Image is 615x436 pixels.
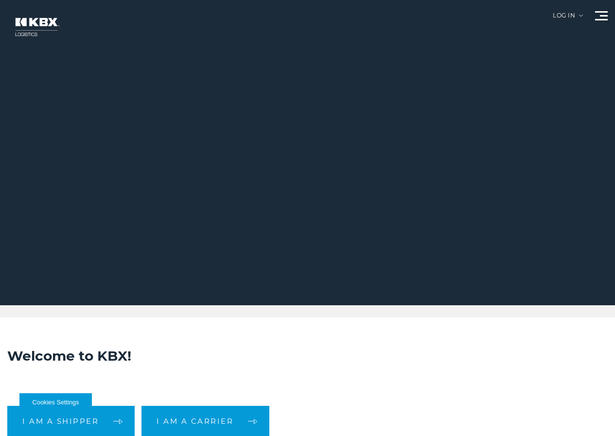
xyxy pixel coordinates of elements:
[22,418,99,425] span: I am a shipper
[19,393,92,412] button: Cookies Settings
[7,347,608,365] h2: Welcome to KBX!
[7,10,66,44] img: kbx logo
[579,15,583,17] img: arrow
[157,418,233,425] span: I am a carrier
[553,13,583,26] div: Log in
